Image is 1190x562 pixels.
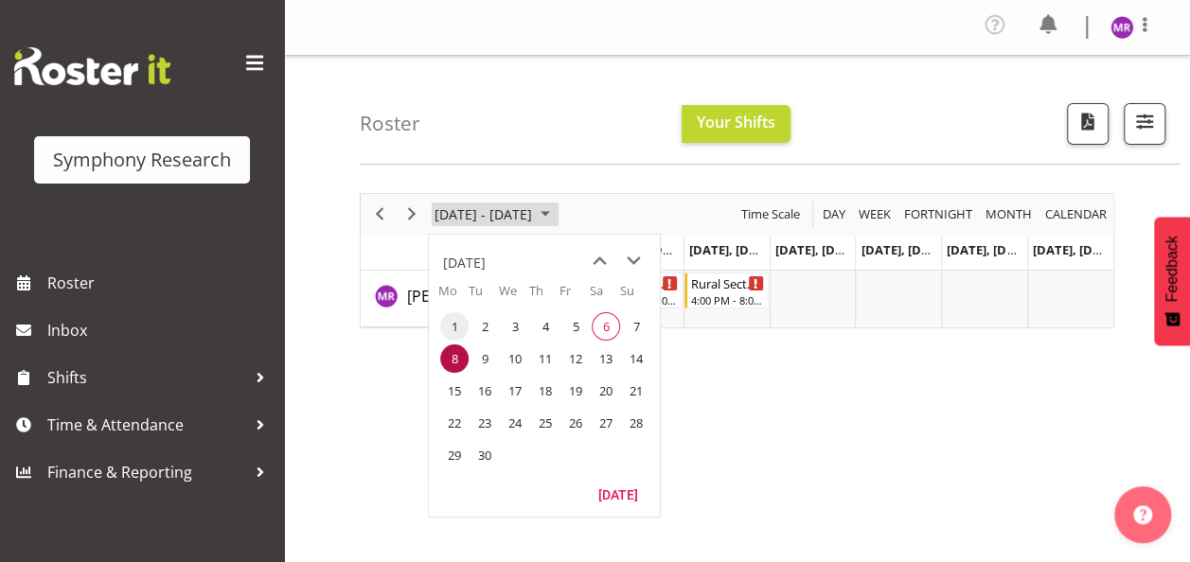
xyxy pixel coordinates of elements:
div: title [443,244,486,282]
button: Timeline Week [856,202,895,226]
span: [DATE], [DATE] [1033,241,1119,258]
img: help-xxl-2.png [1133,505,1152,524]
button: Timeline Month [983,202,1036,226]
span: Finance & Reporting [47,458,246,486]
button: previous month [582,244,616,278]
span: Sunday, September 7, 2025 [622,312,650,341]
span: Saturday, September 27, 2025 [592,409,620,437]
span: Friday, September 12, 2025 [561,344,590,373]
span: Tuesday, September 23, 2025 [471,409,499,437]
button: September 08 - 14, 2025 [432,202,559,226]
td: Monday, September 8, 2025 [438,342,469,375]
span: Monday, September 1, 2025 [440,312,469,341]
th: Su [620,282,650,310]
span: Friday, September 5, 2025 [561,312,590,341]
span: Monday, September 15, 2025 [440,377,469,405]
span: Thursday, September 11, 2025 [531,344,559,373]
a: [PERSON_NAME] [407,285,524,307]
span: Wednesday, September 10, 2025 [501,344,529,373]
span: Time Scale [739,202,802,226]
div: Minu Rana"s event - Rural Sector 4pm~8pm Begin From Wednesday, September 10, 2025 at 4:00:00 PM G... [684,272,769,308]
button: Download a PDF of the roster according to the set date range. [1067,103,1109,145]
div: Previous [364,194,396,234]
span: Your Shifts [697,112,775,132]
th: We [499,282,529,310]
button: Month [1042,202,1110,226]
span: Week [857,202,893,226]
span: Day [821,202,847,226]
span: [DATE] - [DATE] [433,202,534,226]
table: Timeline Week of September 8, 2025 [511,271,1113,327]
span: Thursday, September 25, 2025 [531,409,559,437]
span: [DATE], [DATE] [775,241,861,258]
span: Thursday, September 18, 2025 [531,377,559,405]
button: Today [586,481,650,507]
span: [DATE], [DATE] [947,241,1033,258]
span: Friday, September 26, 2025 [561,409,590,437]
span: [DATE], [DATE] [689,241,775,258]
button: Previous [367,202,393,226]
span: Saturday, September 13, 2025 [592,344,620,373]
button: Filter Shifts [1124,103,1165,145]
button: Feedback - Show survey [1154,217,1190,345]
span: calendar [1043,202,1109,226]
span: Saturday, September 20, 2025 [592,377,620,405]
img: Rosterit website logo [14,47,170,85]
button: Next [400,202,425,226]
span: Month [984,202,1034,226]
span: Thursday, September 4, 2025 [531,312,559,341]
button: next month [616,244,650,278]
button: Timeline Day [820,202,849,226]
th: Sa [590,282,620,310]
span: Monday, September 22, 2025 [440,409,469,437]
span: Wednesday, September 24, 2025 [501,409,529,437]
span: Feedback [1163,236,1181,302]
span: Saturday, September 6, 2025 [592,312,620,341]
span: Wednesday, September 17, 2025 [501,377,529,405]
span: Roster [47,269,275,297]
div: Rural Sector 4pm~8pm [691,273,764,292]
span: [PERSON_NAME] [407,286,524,307]
span: Fortnight [902,202,974,226]
div: Symphony Research [53,146,231,174]
span: Tuesday, September 30, 2025 [471,441,499,469]
th: Tu [469,282,499,310]
th: Fr [559,282,590,310]
th: Th [529,282,559,310]
th: Mo [438,282,469,310]
span: Sunday, September 28, 2025 [622,409,650,437]
span: [DATE], [DATE] [861,241,947,258]
span: Sunday, September 21, 2025 [622,377,650,405]
span: Sunday, September 14, 2025 [622,344,650,373]
span: Friday, September 19, 2025 [561,377,590,405]
td: Minu Rana resource [361,271,511,327]
span: Monday, September 8, 2025 [440,344,469,373]
button: Fortnight [901,202,976,226]
span: Wednesday, September 3, 2025 [501,312,529,341]
button: Your Shifts [682,105,790,143]
h4: Roster [360,113,420,134]
span: Time & Attendance [47,411,246,439]
div: Timeline Week of September 8, 2025 [360,193,1114,328]
span: Monday, September 29, 2025 [440,441,469,469]
button: Time Scale [738,202,804,226]
div: 4:00 PM - 8:00 PM [691,292,764,307]
div: Next [396,194,428,234]
img: minu-rana11870.jpg [1110,16,1133,39]
span: Tuesday, September 16, 2025 [471,377,499,405]
span: Tuesday, September 9, 2025 [471,344,499,373]
span: Shifts [47,363,246,392]
span: Inbox [47,316,275,344]
span: Tuesday, September 2, 2025 [471,312,499,341]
